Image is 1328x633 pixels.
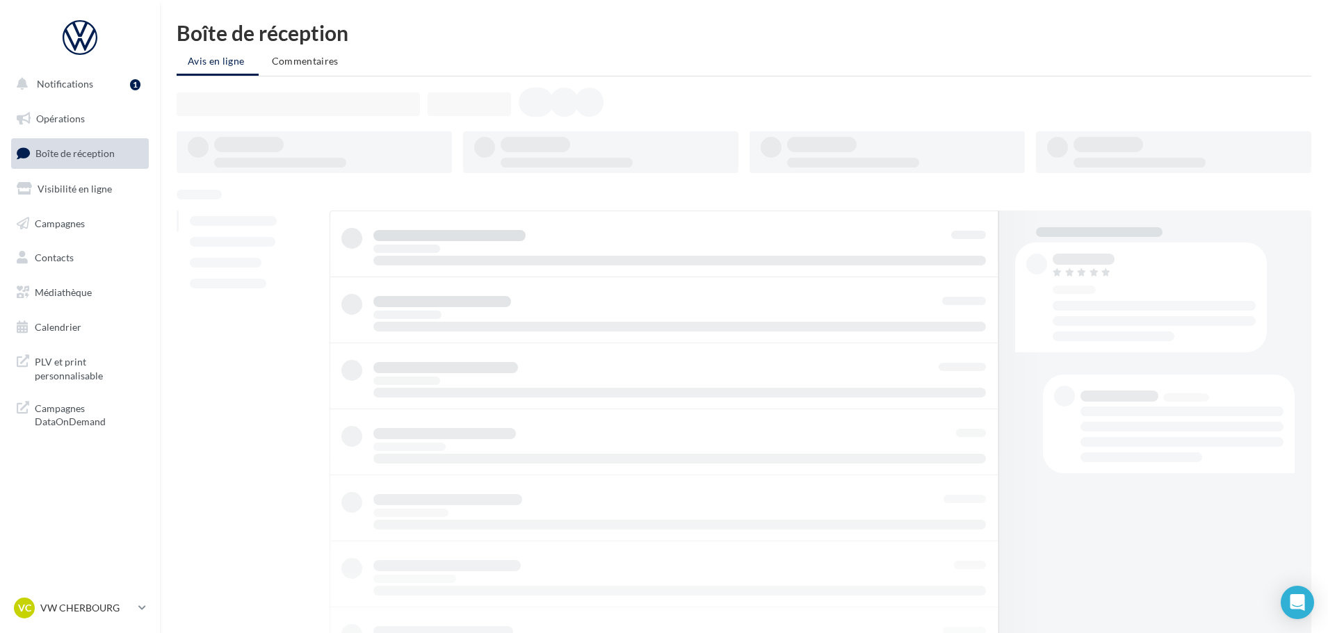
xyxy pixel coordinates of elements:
[37,78,93,90] span: Notifications
[18,601,31,615] span: VC
[35,252,74,263] span: Contacts
[8,347,152,388] a: PLV et print personnalisable
[35,321,81,333] span: Calendrier
[8,393,152,434] a: Campagnes DataOnDemand
[36,113,85,124] span: Opérations
[130,79,140,90] div: 1
[40,601,133,615] p: VW CHERBOURG
[35,352,143,382] span: PLV et print personnalisable
[1281,586,1314,619] div: Open Intercom Messenger
[8,174,152,204] a: Visibilité en ligne
[8,243,152,272] a: Contacts
[35,217,85,229] span: Campagnes
[8,209,152,238] a: Campagnes
[272,55,339,67] span: Commentaires
[177,22,1311,43] div: Boîte de réception
[35,147,115,159] span: Boîte de réception
[8,278,152,307] a: Médiathèque
[35,399,143,429] span: Campagnes DataOnDemand
[8,69,146,99] button: Notifications 1
[8,104,152,133] a: Opérations
[35,286,92,298] span: Médiathèque
[38,183,112,195] span: Visibilité en ligne
[8,313,152,342] a: Calendrier
[8,138,152,168] a: Boîte de réception
[11,595,149,621] a: VC VW CHERBOURG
